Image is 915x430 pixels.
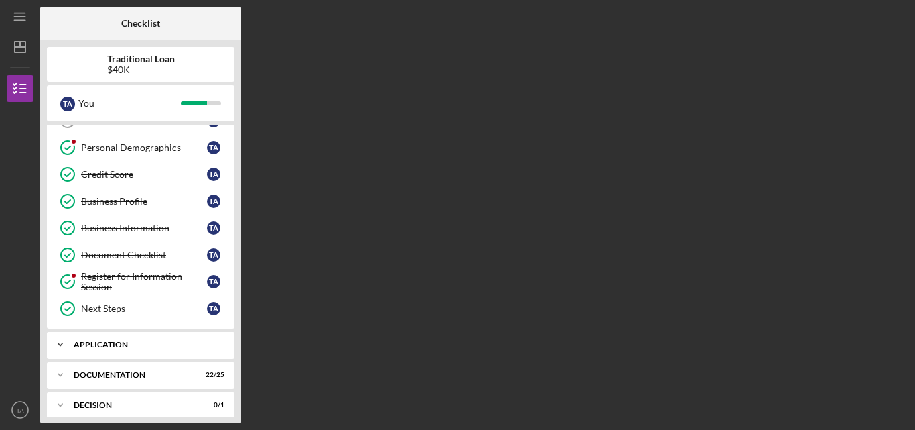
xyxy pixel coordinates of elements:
[200,371,224,379] div: 22 / 25
[207,302,220,315] div: T A
[60,97,75,111] div: T A
[81,142,207,153] div: Personal Demographics
[107,64,175,75] div: $40K
[54,241,228,268] a: Document ChecklistTA
[207,168,220,181] div: T A
[54,188,228,215] a: Business ProfileTA
[200,401,224,409] div: 0 / 1
[81,271,207,292] div: Register for Information Session
[74,341,218,349] div: Application
[78,92,181,115] div: You
[107,54,175,64] b: Traditional Loan
[54,161,228,188] a: Credit ScoreTA
[74,401,191,409] div: Decision
[81,250,207,260] div: Document Checklist
[54,134,228,161] a: Personal DemographicsTA
[81,169,207,180] div: Credit Score
[54,215,228,241] a: Business InformationTA
[207,195,220,208] div: T A
[74,371,191,379] div: Documentation
[121,18,160,29] b: Checklist
[54,268,228,295] a: Register for Information SessionTA
[207,221,220,235] div: T A
[7,396,33,423] button: TA
[66,117,70,125] tspan: 3
[207,275,220,288] div: T A
[207,248,220,262] div: T A
[81,196,207,207] div: Business Profile
[16,407,24,414] text: TA
[54,295,228,322] a: Next StepsTA
[207,141,220,154] div: T A
[81,223,207,233] div: Business Information
[81,303,207,314] div: Next Steps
